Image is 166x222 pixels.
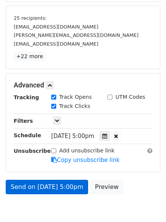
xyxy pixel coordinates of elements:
[14,148,51,154] strong: Unsubscribe
[51,133,94,140] span: [DATE] 5:00pm
[14,118,33,124] strong: Filters
[14,24,98,30] small: [EMAIL_ADDRESS][DOMAIN_NAME]
[115,93,145,101] label: UTM Codes
[59,93,92,101] label: Track Opens
[14,15,47,21] small: 25 recipients:
[90,180,123,194] a: Preview
[14,132,41,138] strong: Schedule
[14,32,139,38] small: [PERSON_NAME][EMAIL_ADDRESS][DOMAIN_NAME]
[14,81,152,89] h5: Advanced
[14,94,39,100] strong: Tracking
[128,186,166,222] iframe: Chat Widget
[51,157,120,163] a: Copy unsubscribe link
[14,41,98,47] small: [EMAIL_ADDRESS][DOMAIN_NAME]
[59,102,90,110] label: Track Clicks
[59,147,115,155] label: Add unsubscribe link
[6,180,88,194] a: Send on [DATE] 5:00pm
[14,52,46,61] a: +22 more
